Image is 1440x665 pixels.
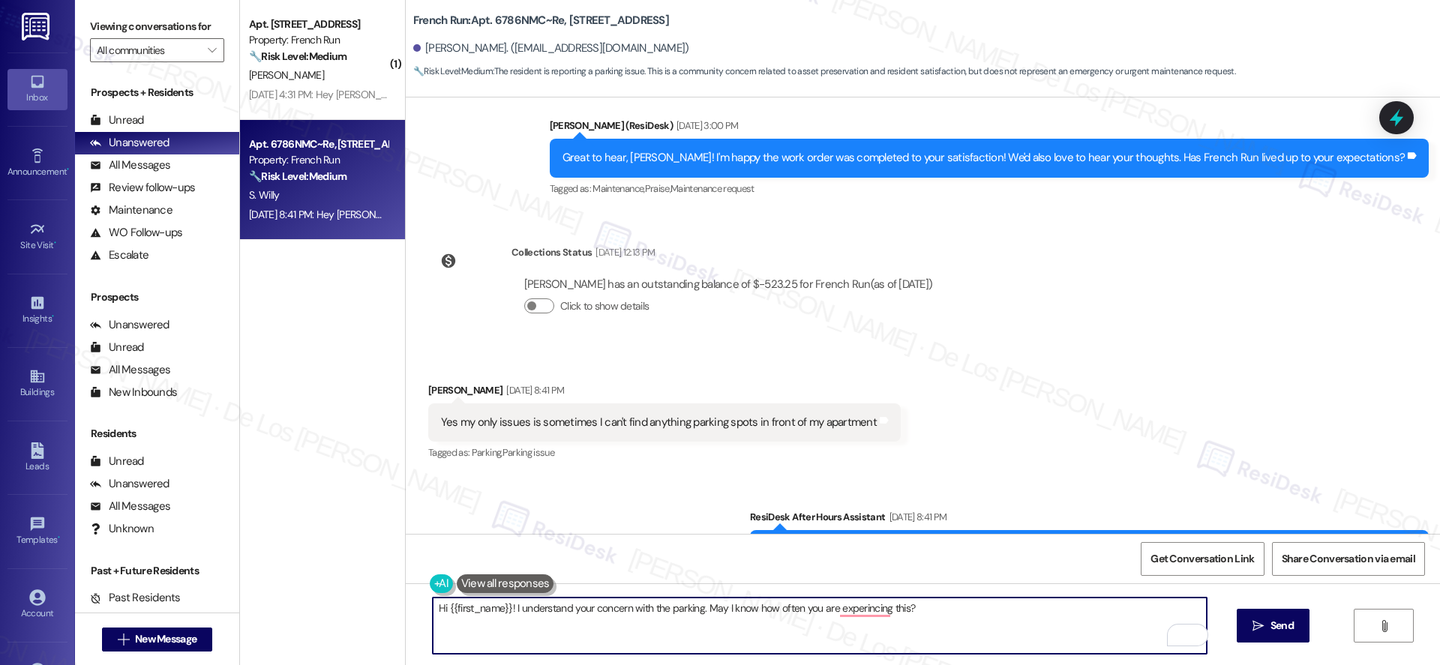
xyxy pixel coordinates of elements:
[441,415,877,430] div: Yes my only issues is sometimes I can't find anything parking spots in front of my apartment
[550,178,1429,199] div: Tagged as:
[7,364,67,404] a: Buildings
[75,563,239,579] div: Past + Future Residents
[90,590,181,606] div: Past Residents
[249,49,346,63] strong: 🔧 Risk Level: Medium
[1270,618,1294,634] span: Send
[75,426,239,442] div: Residents
[7,511,67,552] a: Templates •
[90,340,144,355] div: Unread
[22,13,52,40] img: ResiDesk Logo
[249,188,279,202] span: S. Willy
[249,32,388,48] div: Property: French Run
[90,112,144,128] div: Unread
[413,13,669,28] b: French Run: Apt. 6786NMC~Re, [STREET_ADDRESS]
[524,277,932,292] div: [PERSON_NAME] has an outstanding balance of $-523.25 for French Run (as of [DATE])
[90,317,169,333] div: Unanswered
[413,40,689,56] div: [PERSON_NAME]. ([EMAIL_ADDRESS][DOMAIN_NAME])
[750,509,1429,530] div: ResiDesk After Hours Assistant
[1272,542,1425,576] button: Share Conversation via email
[428,442,901,463] div: Tagged as:
[249,152,388,168] div: Property: French Run
[54,238,56,248] span: •
[592,182,644,195] span: Maintenance ,
[7,438,67,478] a: Leads
[673,118,739,133] div: [DATE] 3:00 PM
[75,85,239,100] div: Prospects + Residents
[433,598,1207,654] textarea: To enrich screen reader interactions, please activate Accessibility in Grammarly extension settings
[90,15,224,38] label: Viewing conversations for
[58,532,60,543] span: •
[560,298,649,314] label: Click to show details
[7,290,67,331] a: Insights •
[90,202,172,218] div: Maintenance
[502,446,555,459] span: Parking issue
[90,157,170,173] div: All Messages
[7,217,67,257] a: Site Visit •
[90,476,169,492] div: Unanswered
[90,180,195,196] div: Review follow-ups
[1141,542,1264,576] button: Get Conversation Link
[592,244,655,260] div: [DATE] 12:13 PM
[562,150,1405,166] div: Great to hear, [PERSON_NAME]! I'm happy the work order was completed to your satisfaction! We'd a...
[249,169,346,183] strong: 🔧 Risk Level: Medium
[472,446,502,459] span: Parking ,
[75,289,239,305] div: Prospects
[97,38,200,62] input: All communities
[90,521,154,537] div: Unknown
[1378,620,1390,632] i: 
[102,628,213,652] button: New Message
[511,244,592,260] div: Collections Status
[550,118,1429,139] div: [PERSON_NAME] (ResiDesk)
[208,44,216,56] i: 
[7,585,67,625] a: Account
[886,509,947,525] div: [DATE] 8:41 PM
[1282,551,1415,567] span: Share Conversation via email
[90,454,144,469] div: Unread
[249,16,388,32] div: Apt. [STREET_ADDRESS]
[645,182,670,195] span: Praise ,
[413,64,1235,79] span: : The resident is reporting a parking issue. This is a community concern related to asset preserv...
[249,136,388,152] div: Apt. 6786NMC~Re, [STREET_ADDRESS]
[1252,620,1264,632] i: 
[52,311,54,322] span: •
[90,499,170,514] div: All Messages
[90,385,177,400] div: New Inbounds
[90,225,182,241] div: WO Follow-ups
[249,68,324,82] span: [PERSON_NAME]
[249,208,910,221] div: [DATE] 8:41 PM: Hey [PERSON_NAME], we appreciate your text! We'll be back at 11AM to help you out...
[90,362,170,378] div: All Messages
[670,182,754,195] span: Maintenance request
[428,382,901,403] div: [PERSON_NAME]
[249,88,909,101] div: [DATE] 4:31 PM: Hey [PERSON_NAME], we appreciate your text! We'll be back at 11AM to help you out...
[90,247,148,263] div: Escalate
[135,631,196,647] span: New Message
[1150,551,1254,567] span: Get Conversation Link
[7,69,67,109] a: Inbox
[502,382,564,398] div: [DATE] 8:41 PM
[1237,609,1309,643] button: Send
[118,634,129,646] i: 
[90,135,169,151] div: Unanswered
[67,164,69,175] span: •
[413,65,493,77] strong: 🔧 Risk Level: Medium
